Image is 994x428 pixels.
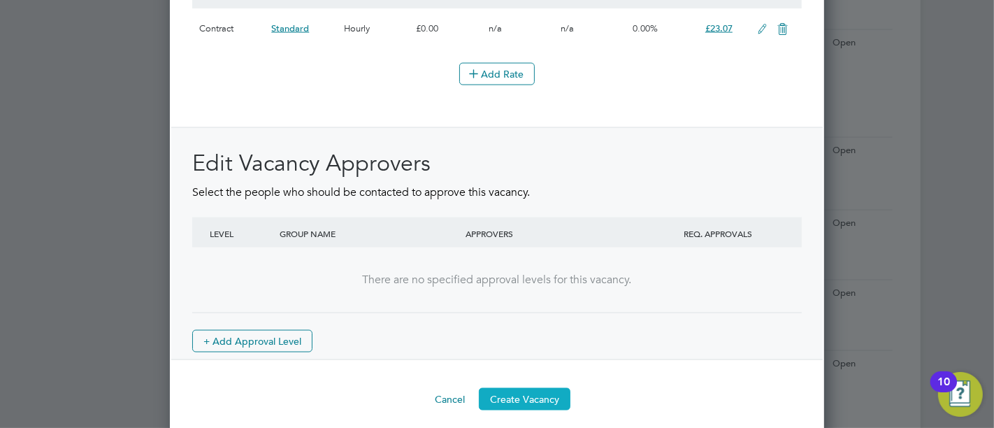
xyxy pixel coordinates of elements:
div: GROUP NAME [276,217,462,250]
span: n/a [489,22,502,34]
div: APPROVERS [462,217,648,250]
div: £0.00 [412,8,484,49]
span: £23.07 [705,22,733,34]
button: Add Rate [459,63,535,85]
div: There are no specified approval levels for this vacancy. [206,273,788,287]
span: 0.00% [633,22,658,34]
div: 10 [937,382,950,400]
span: Standard [271,22,309,34]
h2: Edit Vacancy Approvers [192,149,802,178]
div: Hourly [340,8,412,49]
button: + Add Approval Level [192,330,312,352]
button: Cancel [424,388,476,411]
button: Open Resource Center, 10 new notifications [938,372,983,417]
div: LEVEL [206,217,276,250]
span: n/a [561,22,574,34]
div: Contract [196,8,268,49]
span: Select the people who should be contacted to approve this vacancy. [192,185,530,199]
button: Create Vacancy [479,388,570,411]
div: REQ. APPROVALS [648,217,788,250]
